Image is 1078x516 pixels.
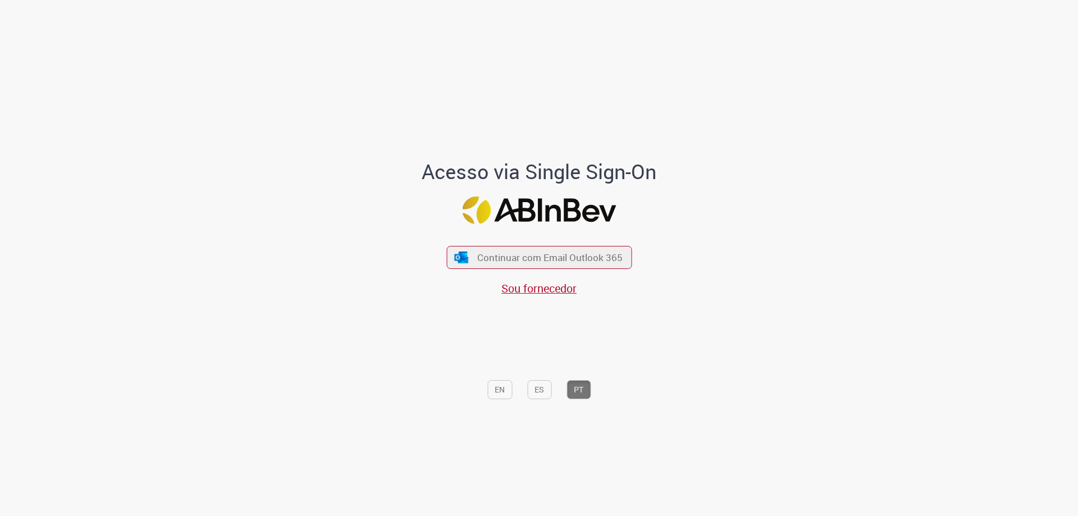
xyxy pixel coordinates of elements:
img: Logo ABInBev [462,197,616,224]
button: ícone Azure/Microsoft 360 Continuar com Email Outlook 365 [446,246,632,269]
button: EN [487,380,512,399]
a: Sou fornecedor [501,281,577,296]
span: Continuar com Email Outlook 365 [477,251,623,264]
button: ES [527,380,551,399]
h1: Acesso via Single Sign-On [383,161,695,183]
button: PT [567,380,591,399]
img: ícone Azure/Microsoft 360 [454,252,469,263]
